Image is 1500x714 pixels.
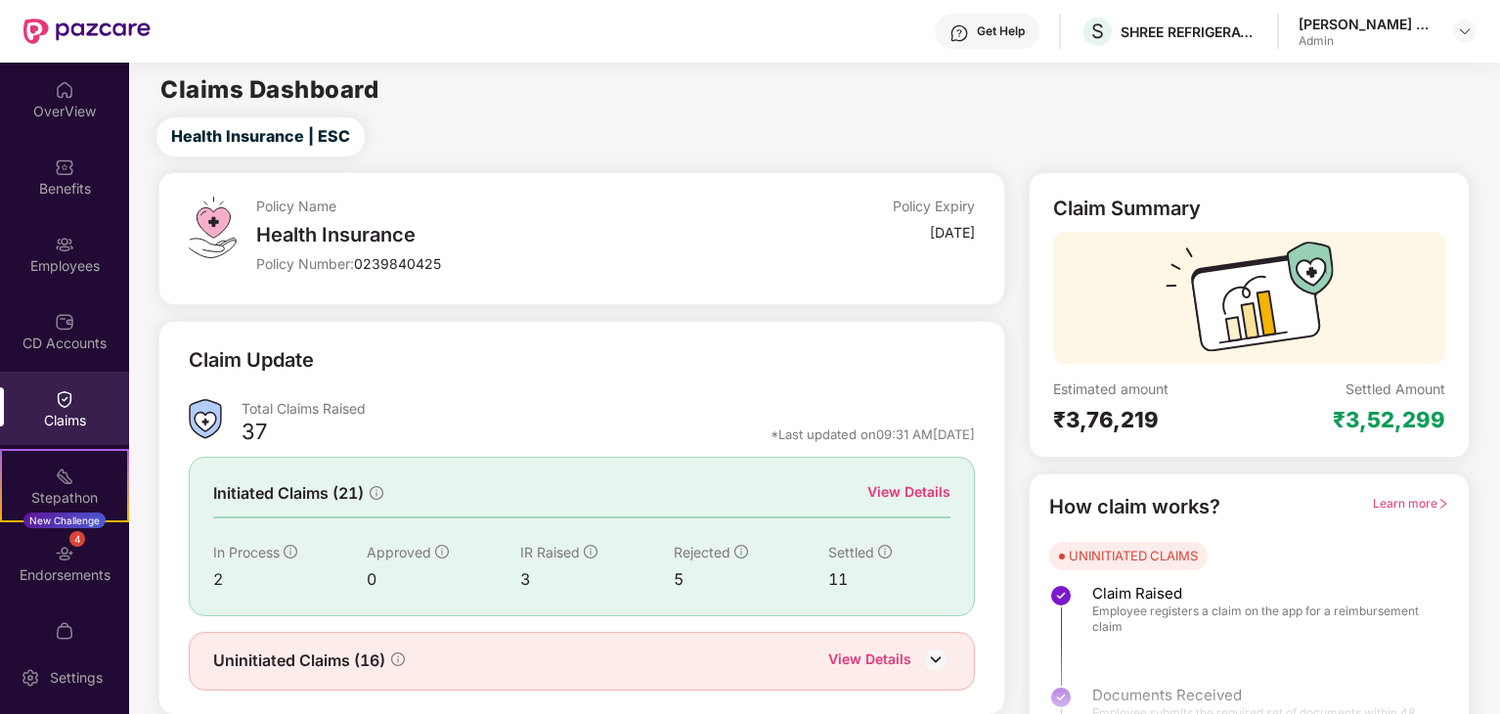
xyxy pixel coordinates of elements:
[354,255,441,272] span: 0239840425
[23,513,106,528] div: New Challenge
[213,481,364,506] span: Initiated Claims (21)
[213,544,280,560] span: In Process
[55,80,74,100] img: svg+xml;base64,PHN2ZyBpZD0iSG9tZSIgeG1sbnM9Imh0dHA6Ly93d3cudzMub3JnLzIwMDAvc3ZnIiB3aWR0aD0iMjAiIG...
[189,345,314,376] div: Claim Update
[520,544,580,560] span: IR Raised
[1121,22,1257,41] div: SHREE REFRIGERATIONS LIMITED
[55,544,74,563] img: svg+xml;base64,PHN2ZyBpZD0iRW5kb3JzZW1lbnRzIiB4bWxucz0iaHR0cDovL3d3dy53My5vcmcvMjAwMC9zdmciIHdpZH...
[1299,15,1435,33] div: [PERSON_NAME] Kale
[878,545,892,558] span: info-circle
[21,668,40,688] img: svg+xml;base64,PHN2ZyBpZD0iU2V0dGluZy0yMHgyMCIgeG1sbnM9Imh0dHA6Ly93d3cudzMub3JnLzIwMDAvc3ZnIiB3aW...
[949,23,969,43] img: svg+xml;base64,PHN2ZyBpZD0iSGVscC0zMngzMiIgeG1sbnM9Imh0dHA6Ly93d3cudzMub3JnLzIwMDAvc3ZnIiB3aWR0aD...
[171,124,350,149] span: Health Insurance | ESC
[1299,33,1435,49] div: Admin
[55,157,74,177] img: svg+xml;base64,PHN2ZyBpZD0iQmVuZWZpdHMiIHhtbG5zPSJodHRwOi8vd3d3LnczLm9yZy8yMDAwL3N2ZyIgd2lkdGg9Ij...
[370,486,383,500] span: info-circle
[1049,492,1220,522] div: How claim works?
[1373,496,1449,511] span: Learn more
[1053,379,1250,398] div: Estimated amount
[1346,379,1445,398] div: Settled Amount
[55,467,74,486] img: svg+xml;base64,PHN2ZyB4bWxucz0iaHR0cDovL3d3dy53My5vcmcvMjAwMC9zdmciIHdpZHRoPSIyMSIgaGVpZ2h0PSIyMC...
[520,567,674,592] div: 3
[284,545,297,558] span: info-circle
[921,645,950,674] img: DownIcon
[391,652,405,666] span: info-circle
[55,389,74,409] img: svg+xml;base64,PHN2ZyBpZD0iQ2xhaW0iIHhtbG5zPSJodHRwOi8vd3d3LnczLm9yZy8yMDAwL3N2ZyIgd2lkdGg9IjIwIi...
[893,197,975,215] div: Policy Expiry
[1069,546,1198,565] div: UNINITIATED CLAIMS
[674,544,730,560] span: Rejected
[242,418,267,451] div: 37
[1049,584,1073,607] img: svg+xml;base64,PHN2ZyBpZD0iU3RlcC1Eb25lLTMyeDMyIiB4bWxucz0iaHR0cDovL3d3dy53My5vcmcvMjAwMC9zdmciIH...
[44,668,109,688] div: Settings
[828,648,911,674] div: View Details
[1092,603,1430,635] span: Employee registers a claim on the app for a reimbursement claim
[160,78,378,102] h2: Claims Dashboard
[734,545,748,558] span: info-circle
[1333,406,1445,433] div: ₹3,52,299
[213,648,385,673] span: Uninitiated Claims (16)
[242,399,976,418] div: Total Claims Raised
[256,254,735,273] div: Policy Number:
[189,197,237,258] img: svg+xml;base64,PHN2ZyB4bWxucz0iaHR0cDovL3d3dy53My5vcmcvMjAwMC9zdmciIHdpZHRoPSI0OS4zMiIgaGVpZ2h0PS...
[1166,242,1334,364] img: svg+xml;base64,PHN2ZyB3aWR0aD0iMTcyIiBoZWlnaHQ9IjExMyIgdmlld0JveD0iMCAwIDE3MiAxMTMiIGZpbGw9Im5vbm...
[213,567,367,592] div: 2
[367,567,520,592] div: 0
[1457,23,1473,39] img: svg+xml;base64,PHN2ZyBpZD0iRHJvcGRvd24tMzJ4MzIiIHhtbG5zPSJodHRwOi8vd3d3LnczLm9yZy8yMDAwL3N2ZyIgd2...
[256,223,735,246] div: Health Insurance
[55,235,74,254] img: svg+xml;base64,PHN2ZyBpZD0iRW1wbG95ZWVzIiB4bWxucz0iaHR0cDovL3d3dy53My5vcmcvMjAwMC9zdmciIHdpZHRoPS...
[771,425,975,443] div: *Last updated on 09:31 AM[DATE]
[1053,197,1201,220] div: Claim Summary
[2,488,127,508] div: Stepathon
[23,19,151,44] img: New Pazcare Logo
[584,545,597,558] span: info-circle
[867,481,950,503] div: View Details
[55,312,74,332] img: svg+xml;base64,PHN2ZyBpZD0iQ0RfQWNjb3VudHMiIGRhdGEtbmFtZT0iQ0QgQWNjb3VudHMiIHhtbG5zPSJodHRwOi8vd3...
[435,545,449,558] span: info-circle
[828,544,874,560] span: Settled
[55,621,74,641] img: svg+xml;base64,PHN2ZyBpZD0iTXlfT3JkZXJzIiBkYXRhLW5hbWU9Ik15IE9yZGVycyIgeG1sbnM9Imh0dHA6Ly93d3cudz...
[828,567,951,592] div: 11
[367,544,431,560] span: Approved
[1437,498,1449,510] span: right
[930,223,975,242] div: [DATE]
[674,567,827,592] div: 5
[189,399,222,439] img: ClaimsSummaryIcon
[256,197,735,215] div: Policy Name
[977,23,1025,39] div: Get Help
[1091,20,1104,43] span: S
[156,117,365,156] button: Health Insurance | ESC
[1092,584,1430,603] span: Claim Raised
[69,531,85,547] div: 4
[1053,406,1250,433] div: ₹3,76,219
